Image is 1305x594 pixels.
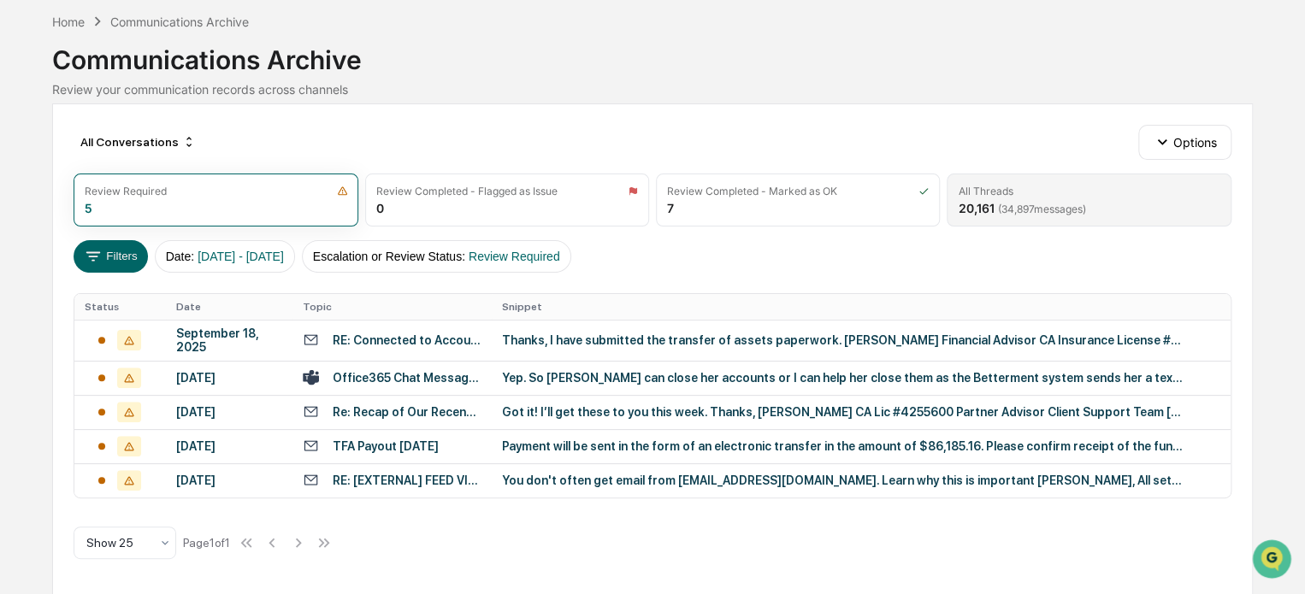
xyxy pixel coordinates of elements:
[667,185,837,197] div: Review Completed - Marked as OK
[292,294,492,320] th: Topic
[502,405,1186,419] div: Got it! I’ll get these to you this week. Thanks, [PERSON_NAME] CA Lic #4255600 Partner Advisor Cl...
[34,248,108,265] span: Data Lookup
[121,289,207,303] a: Powered byPylon
[52,15,85,29] div: Home
[74,128,203,156] div: All Conversations
[176,326,283,354] div: September 18, 2025
[58,148,216,162] div: We're available if you need us!
[333,405,481,419] div: Re: Recap of Our Recent Meeting
[10,241,115,272] a: 🔎Data Lookup
[198,250,284,263] span: [DATE] - [DATE]
[74,294,166,320] th: Status
[469,250,560,263] span: Review Required
[1250,538,1296,584] iframe: Open customer support
[17,217,31,231] div: 🖐️
[333,333,481,347] div: RE: Connected to Accounts
[376,185,558,197] div: Review Completed - Flagged as Issue
[958,201,1085,215] div: 20,161
[958,185,1013,197] div: All Threads
[502,473,1186,487] div: You don't often get email from [EMAIL_ADDRESS][DOMAIN_NAME]. Learn why this is important [PERSON_...
[333,439,439,453] div: TFA Payout [DATE]
[502,333,1186,347] div: Thanks, I have submitted the transfer of assets paperwork. [PERSON_NAME] Financial Advisor CA Ins...
[667,201,674,215] div: 7
[183,536,230,550] div: Page 1 of 1
[74,240,148,273] button: Filters
[124,217,138,231] div: 🗄️
[34,215,110,232] span: Preclearance
[176,473,283,487] div: [DATE]
[176,371,283,385] div: [DATE]
[85,201,92,215] div: 5
[502,371,1186,385] div: Yep. So [PERSON_NAME] can close her accounts or I can help her close them as the Betterment syste...
[141,215,212,232] span: Attestations
[117,209,219,239] a: 🗄️Attestations
[176,405,283,419] div: [DATE]
[1138,125,1231,159] button: Options
[17,250,31,263] div: 🔎
[10,209,117,239] a: 🖐️Preclearance
[291,136,311,156] button: Start new chat
[333,473,481,487] div: RE: [EXTERNAL] FEED VIA NEW FTP Login- Summit Global Investments
[337,185,348,197] img: icon
[997,203,1085,215] span: ( 34,897 messages)
[85,185,167,197] div: Review Required
[376,201,384,215] div: 0
[52,31,1253,75] div: Communications Archive
[58,131,280,148] div: Start new chat
[492,294,1231,320] th: Snippet
[166,294,293,320] th: Date
[17,131,48,162] img: 1746055101610-c473b297-6a78-478c-a979-82029cc54cd1
[170,290,207,303] span: Pylon
[918,185,929,197] img: icon
[110,15,249,29] div: Communications Archive
[52,82,1253,97] div: Review your communication records across channels
[302,240,571,273] button: Escalation or Review Status:Review Required
[17,36,311,63] p: How can we help?
[333,371,481,385] div: Office365 Chat Messages with [PERSON_NAME], [PERSON_NAME] on [DATE]
[628,185,638,197] img: icon
[155,240,295,273] button: Date:[DATE] - [DATE]
[502,439,1186,453] div: Payment will be sent in the form of an electronic transfer in the amount of $86,185.16. Please co...
[176,439,283,453] div: [DATE]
